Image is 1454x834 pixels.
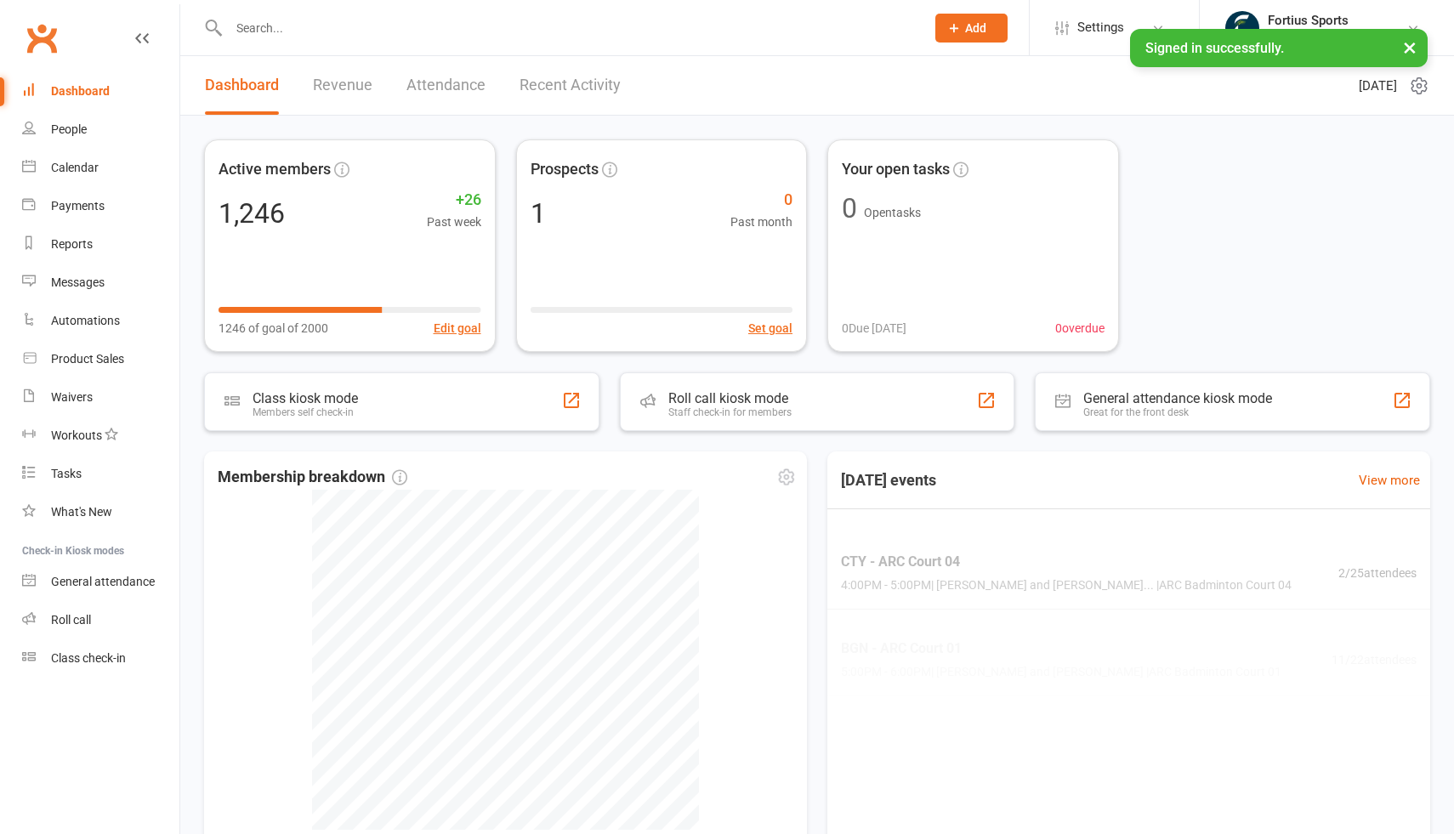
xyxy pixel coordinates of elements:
[668,406,792,418] div: Staff check-in for members
[1225,11,1259,45] img: thumb_image1743802567.png
[668,390,792,406] div: Roll call kiosk mode
[51,122,87,136] div: People
[22,563,179,601] a: General attendance kiosk mode
[1394,29,1425,65] button: ×
[531,157,599,182] span: Prospects
[224,16,913,40] input: Search...
[22,378,179,417] a: Waivers
[51,613,91,627] div: Roll call
[22,264,179,302] a: Messages
[22,111,179,149] a: People
[51,505,112,519] div: What's New
[22,149,179,187] a: Calendar
[22,225,179,264] a: Reports
[406,56,486,115] a: Attendance
[20,17,63,60] a: Clubworx
[22,72,179,111] a: Dashboard
[935,14,1008,43] button: Add
[730,213,792,231] span: Past month
[51,161,99,174] div: Calendar
[218,465,407,490] span: Membership breakdown
[1359,470,1420,491] a: View more
[842,319,906,338] span: 0 Due [DATE]
[1268,13,1383,28] div: Fortius Sports
[51,352,124,366] div: Product Sales
[22,417,179,455] a: Workouts
[22,639,179,678] a: Class kiosk mode
[1338,564,1417,582] span: 2 / 25 attendees
[51,199,105,213] div: Payments
[22,302,179,340] a: Automations
[748,319,792,338] button: Set goal
[531,200,546,227] div: 1
[205,56,279,115] a: Dashboard
[1055,319,1105,338] span: 0 overdue
[51,84,110,98] div: Dashboard
[51,390,93,404] div: Waivers
[22,187,179,225] a: Payments
[827,465,950,496] h3: [DATE] events
[842,195,857,222] div: 0
[22,455,179,493] a: Tasks
[1268,28,1383,43] div: [GEOGRAPHIC_DATA]
[219,319,328,338] span: 1246 of goal of 2000
[219,200,285,227] div: 1,246
[253,406,358,418] div: Members self check-in
[841,638,1281,660] span: BGN - ARC Court 01
[427,213,481,231] span: Past week
[51,237,93,251] div: Reports
[1083,406,1272,418] div: Great for the front desk
[22,601,179,639] a: Roll call
[864,206,921,219] span: Open tasks
[219,157,331,182] span: Active members
[51,314,120,327] div: Automations
[22,340,179,378] a: Product Sales
[841,662,1281,681] span: 5:00PM - 6:00PM | [PERSON_NAME] and [PERSON_NAME] | ARC Badminton Court 01
[841,576,1292,594] span: 4:00PM - 5:00PM | [PERSON_NAME] and [PERSON_NAME]... | ARC Badminton Court 04
[22,493,179,531] a: What's New
[313,56,372,115] a: Revenue
[253,390,358,406] div: Class kiosk mode
[51,275,105,289] div: Messages
[1083,390,1272,406] div: General attendance kiosk mode
[51,651,126,665] div: Class check-in
[1359,76,1397,96] span: [DATE]
[51,575,155,588] div: General attendance
[965,21,986,35] span: Add
[520,56,621,115] a: Recent Activity
[427,188,481,213] span: +26
[51,467,82,480] div: Tasks
[434,319,481,338] button: Edit goal
[1332,650,1417,669] span: 11 / 22 attendees
[842,157,950,182] span: Your open tasks
[1145,40,1284,56] span: Signed in successfully.
[51,428,102,442] div: Workouts
[1077,9,1124,47] span: Settings
[730,188,792,213] span: 0
[841,551,1292,573] span: CTY - ARC Court 04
